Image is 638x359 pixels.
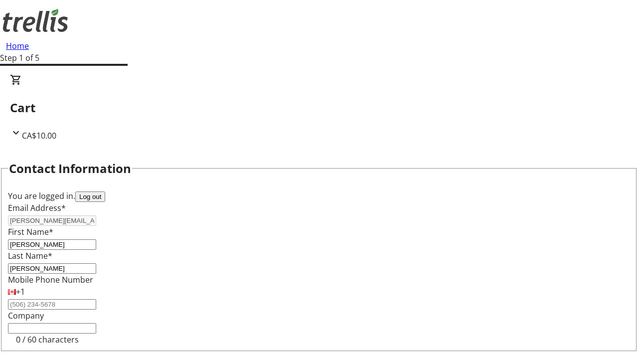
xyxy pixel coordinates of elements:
label: Last Name* [8,250,52,261]
div: You are logged in. [8,190,630,202]
label: Email Address* [8,202,66,213]
label: Company [8,310,44,321]
h2: Contact Information [9,160,131,178]
button: Log out [75,191,105,202]
label: Mobile Phone Number [8,274,93,285]
input: (506) 234-5678 [8,299,96,310]
div: CartCA$10.00 [10,74,628,142]
label: First Name* [8,226,53,237]
h2: Cart [10,99,628,117]
tr-character-limit: 0 / 60 characters [16,334,79,345]
span: CA$10.00 [22,130,56,141]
